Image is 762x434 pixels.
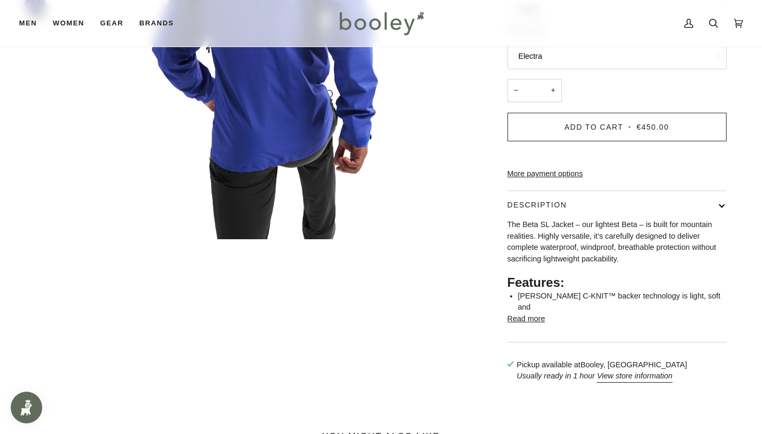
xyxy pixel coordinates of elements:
[507,79,524,103] button: −
[335,8,428,39] img: Booley
[517,370,687,382] p: Usually ready in 1 hour
[507,79,562,103] input: Quantity
[597,370,673,382] button: View store information
[517,359,687,371] p: Pickup available at
[100,18,123,29] span: Gear
[507,219,727,265] p: The Beta SL Jacket – our lightest Beta – is built for mountain realities. Highly versatile, it’s ...
[19,18,37,29] span: Men
[518,291,727,313] li: [PERSON_NAME] C-KNIT™ backer technology is light, soft and
[11,392,42,423] iframe: Button to open loyalty program pop-up
[507,113,727,141] button: Add to Cart • €450.00
[580,360,687,369] strong: Booley, [GEOGRAPHIC_DATA]
[53,18,84,29] span: Women
[507,313,545,325] button: Read more
[507,43,727,69] button: Electra
[507,275,727,291] h2: Features:
[507,191,727,219] button: Description
[626,123,633,131] span: •
[545,79,561,103] button: +
[507,168,727,180] a: More payment options
[139,18,174,29] span: Brands
[637,123,669,131] span: €450.00
[565,123,623,131] span: Add to Cart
